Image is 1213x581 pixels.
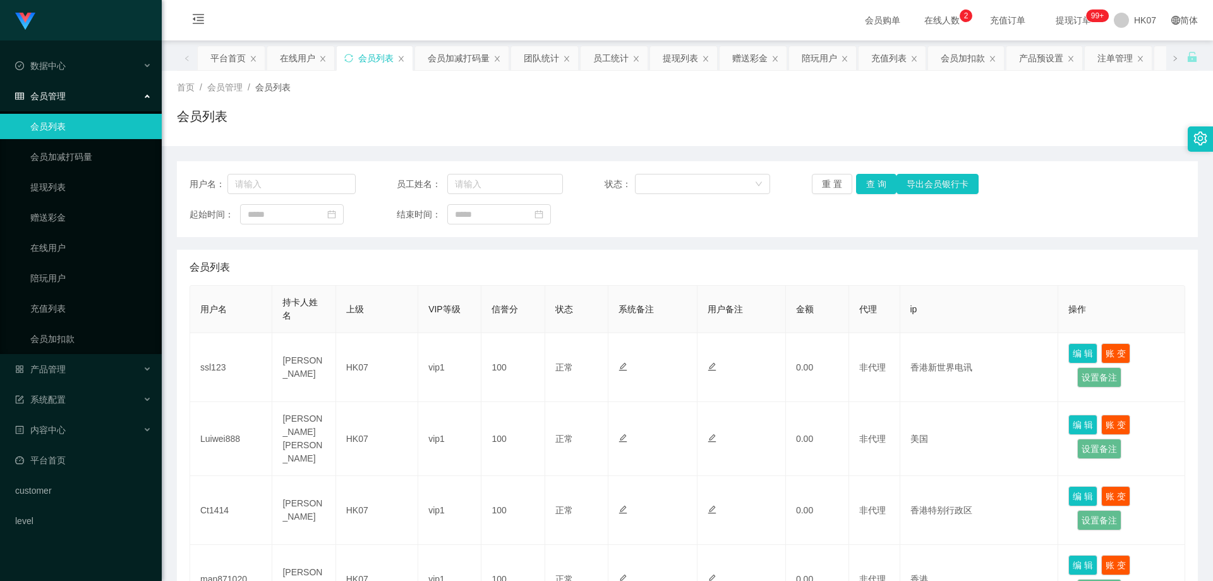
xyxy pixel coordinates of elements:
span: 会员管理 [15,91,66,101]
td: HK07 [336,333,418,402]
i: 图标: close [1067,55,1075,63]
span: 系统配置 [15,394,66,405]
i: 图标: close [910,55,918,63]
button: 编 辑 [1068,486,1097,506]
a: 提现列表 [30,174,152,200]
i: 图标: setting [1193,131,1207,145]
span: 员工姓名： [397,178,447,191]
div: 陪玩用户 [802,46,837,70]
td: HK07 [336,476,418,545]
i: 图标: edit [708,434,716,443]
span: 会员列表 [255,82,291,92]
i: 图标: edit [708,505,716,514]
div: 会员加扣款 [941,46,985,70]
div: 会员加减打码量 [428,46,490,70]
span: 在线人数 [918,16,966,25]
span: / [248,82,250,92]
td: [PERSON_NAME] [272,476,335,545]
i: 图标: unlock [1186,51,1198,63]
div: 团队统计 [524,46,559,70]
i: 图标: global [1171,16,1180,25]
button: 编 辑 [1068,415,1097,435]
td: 100 [481,402,545,476]
div: 会员列表 [358,46,394,70]
td: vip1 [418,402,481,476]
i: 图标: close [563,55,570,63]
button: 编 辑 [1068,343,1097,364]
td: 香港特别行政区 [900,476,1059,545]
span: 用户名： [190,178,227,191]
div: 员工统计 [593,46,629,70]
button: 设置备注 [1077,367,1121,388]
i: 图标: profile [15,425,24,434]
button: 账 变 [1101,415,1130,435]
span: 会员管理 [207,82,243,92]
button: 编 辑 [1068,555,1097,575]
i: 图标: close [1137,55,1144,63]
i: 图标: check-circle-o [15,61,24,70]
span: 操作 [1068,304,1086,314]
a: 会员加扣款 [30,326,152,352]
i: 图标: close [702,55,709,63]
div: 注单管理 [1097,46,1133,70]
i: 图标: edit [619,505,627,514]
button: 账 变 [1101,555,1130,575]
i: 图标: edit [619,362,627,371]
td: [PERSON_NAME] [PERSON_NAME] [272,402,335,476]
span: 结束时间： [397,208,447,221]
i: 图标: close [493,55,501,63]
span: 状态： [605,178,636,191]
i: 图标: close [989,55,996,63]
span: 充值订单 [984,16,1032,25]
a: 在线用户 [30,235,152,260]
td: 0.00 [786,333,849,402]
span: 代理 [859,304,877,314]
button: 账 变 [1101,343,1130,364]
span: ip [910,304,917,314]
td: 香港新世界电讯 [900,333,1059,402]
span: 持卡人姓名 [282,297,318,321]
i: 图标: close [632,55,640,63]
span: 起始时间： [190,208,240,221]
span: 上级 [346,304,364,314]
span: 会员列表 [190,260,230,275]
i: 图标: down [755,180,763,189]
span: 正常 [555,434,573,444]
i: 图标: right [1172,55,1178,61]
span: 金额 [796,304,814,314]
span: 非代理 [859,362,886,372]
div: 充值列表 [871,46,907,70]
input: 请输入 [227,174,356,194]
td: 100 [481,333,545,402]
h1: 会员列表 [177,107,227,126]
td: Ct1414 [190,476,272,545]
img: logo.9652507e.png [15,13,35,30]
i: 图标: close [250,55,257,63]
a: 陪玩用户 [30,266,152,291]
td: vip1 [418,333,481,402]
div: 在线用户 [280,46,315,70]
span: 首页 [177,82,195,92]
button: 查 询 [856,174,896,194]
sup: 2 [960,9,972,22]
p: 2 [964,9,969,22]
input: 请输入 [447,174,563,194]
div: 提现列表 [663,46,698,70]
i: 图标: close [397,55,405,63]
i: 图标: left [184,55,190,61]
i: 图标: form [15,395,24,404]
span: 产品管理 [15,364,66,374]
td: vip1 [418,476,481,545]
div: 赠送彩金 [732,46,768,70]
span: 数据中心 [15,61,66,71]
span: 非代理 [859,505,886,515]
i: 图标: calendar [327,210,336,219]
a: 图标: dashboard平台首页 [15,448,152,473]
a: level [15,508,152,534]
td: Luiwei888 [190,402,272,476]
i: 图标: table [15,92,24,101]
span: 用户名 [200,304,227,314]
a: 充值列表 [30,296,152,321]
sup: 334 [1086,9,1109,22]
td: 美国 [900,402,1059,476]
